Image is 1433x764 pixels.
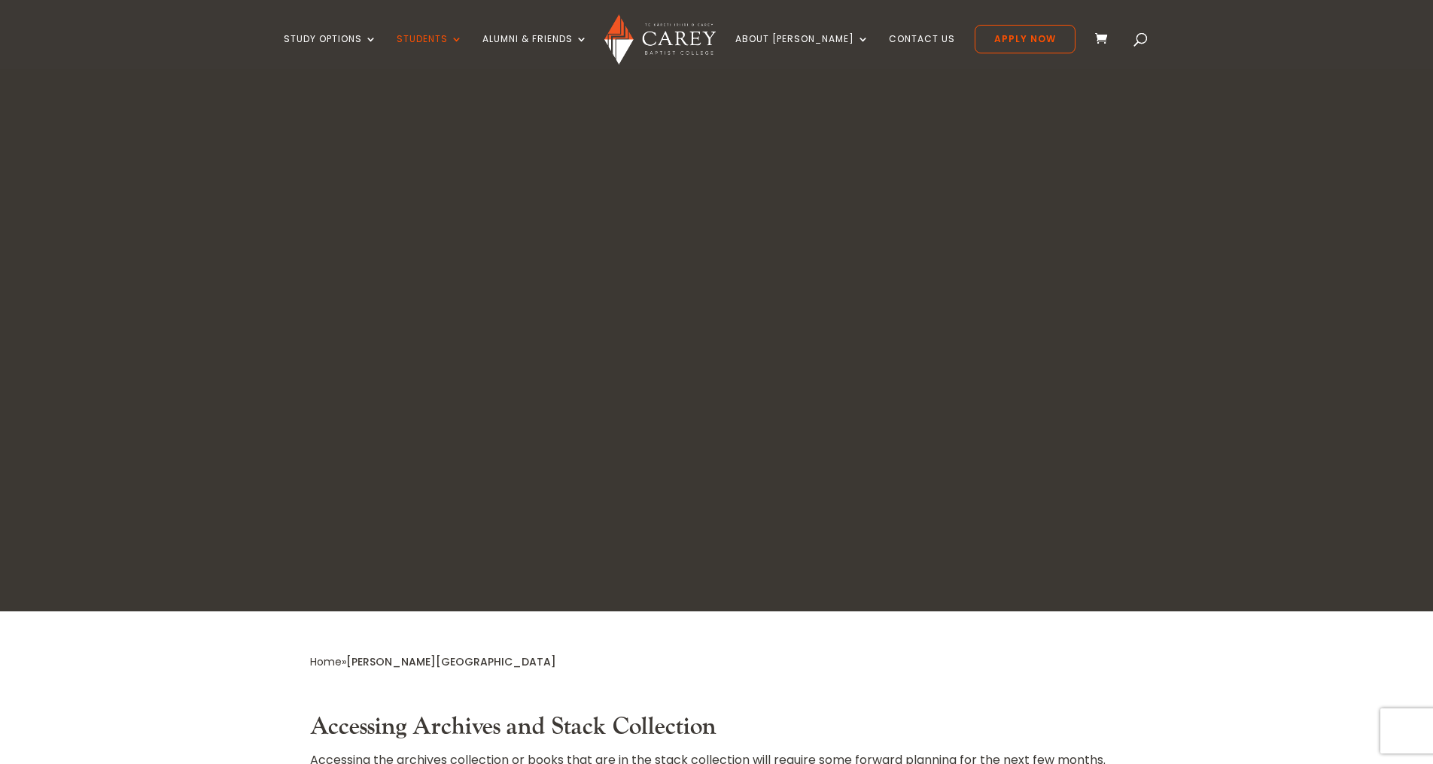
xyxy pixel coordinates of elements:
[397,34,463,69] a: Students
[482,34,588,69] a: Alumni & Friends
[889,34,955,69] a: Contact Us
[975,25,1076,53] a: Apply Now
[735,34,869,69] a: About [PERSON_NAME]
[310,654,556,669] span: »
[310,654,342,669] a: Home
[310,713,1123,749] h3: Accessing Archives and Stack Collection
[604,14,715,65] img: Carey Baptist College
[284,34,377,69] a: Study Options
[346,654,556,669] span: [PERSON_NAME][GEOGRAPHIC_DATA]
